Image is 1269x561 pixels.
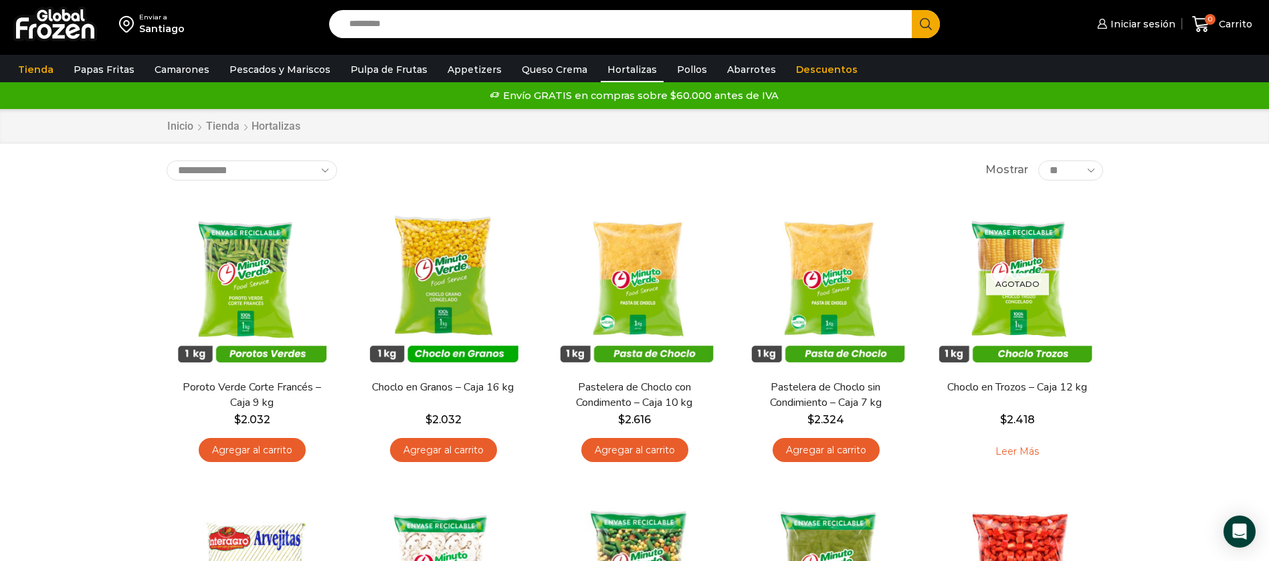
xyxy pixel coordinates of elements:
[119,13,139,35] img: address-field-icon.svg
[425,413,432,426] span: $
[1107,17,1175,31] span: Iniciar sesión
[986,273,1049,295] p: Agotado
[1205,14,1215,25] span: 0
[425,413,462,426] bdi: 2.032
[167,119,194,134] a: Inicio
[234,413,270,426] bdi: 2.032
[749,380,902,411] a: Pastelera de Choclo sin Condimiento – Caja 7 kg
[789,57,864,82] a: Descuentos
[985,162,1028,178] span: Mostrar
[773,438,880,463] a: Agregar al carrito: “Pastelera de Choclo sin Condimiento - Caja 7 kg”
[167,119,300,134] nav: Breadcrumb
[720,57,783,82] a: Abarrotes
[223,57,337,82] a: Pescados y Mariscos
[441,57,508,82] a: Appetizers
[234,413,241,426] span: $
[1224,516,1256,548] div: Open Intercom Messenger
[807,413,814,426] span: $
[175,380,328,411] a: Poroto Verde Corte Francés – Caja 9 kg
[1000,413,1035,426] bdi: 2.418
[1215,17,1252,31] span: Carrito
[807,413,844,426] bdi: 2.324
[670,57,714,82] a: Pollos
[390,438,497,463] a: Agregar al carrito: “Choclo en Granos - Caja 16 kg”
[940,380,1094,395] a: Choclo en Trozos – Caja 12 kg
[344,57,434,82] a: Pulpa de Frutas
[167,160,337,181] select: Pedido de la tienda
[199,438,306,463] a: Agregar al carrito: “Poroto Verde Corte Francés - Caja 9 kg”
[618,413,651,426] bdi: 2.616
[139,22,185,35] div: Santiago
[975,438,1060,466] a: Leé más sobre “Choclo en Trozos - Caja 12 kg”
[205,119,240,134] a: Tienda
[366,380,520,395] a: Choclo en Granos – Caja 16 kg
[139,13,185,22] div: Enviar a
[912,10,940,38] button: Search button
[1000,413,1007,426] span: $
[581,438,688,463] a: Agregar al carrito: “Pastelera de Choclo con Condimento - Caja 10 kg”
[601,57,664,82] a: Hortalizas
[252,120,300,132] h1: Hortalizas
[148,57,216,82] a: Camarones
[515,57,594,82] a: Queso Crema
[11,57,60,82] a: Tienda
[1094,11,1175,37] a: Iniciar sesión
[67,57,141,82] a: Papas Fritas
[1189,9,1256,40] a: 0 Carrito
[618,413,625,426] span: $
[557,380,711,411] a: Pastelera de Choclo con Condimento – Caja 10 kg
